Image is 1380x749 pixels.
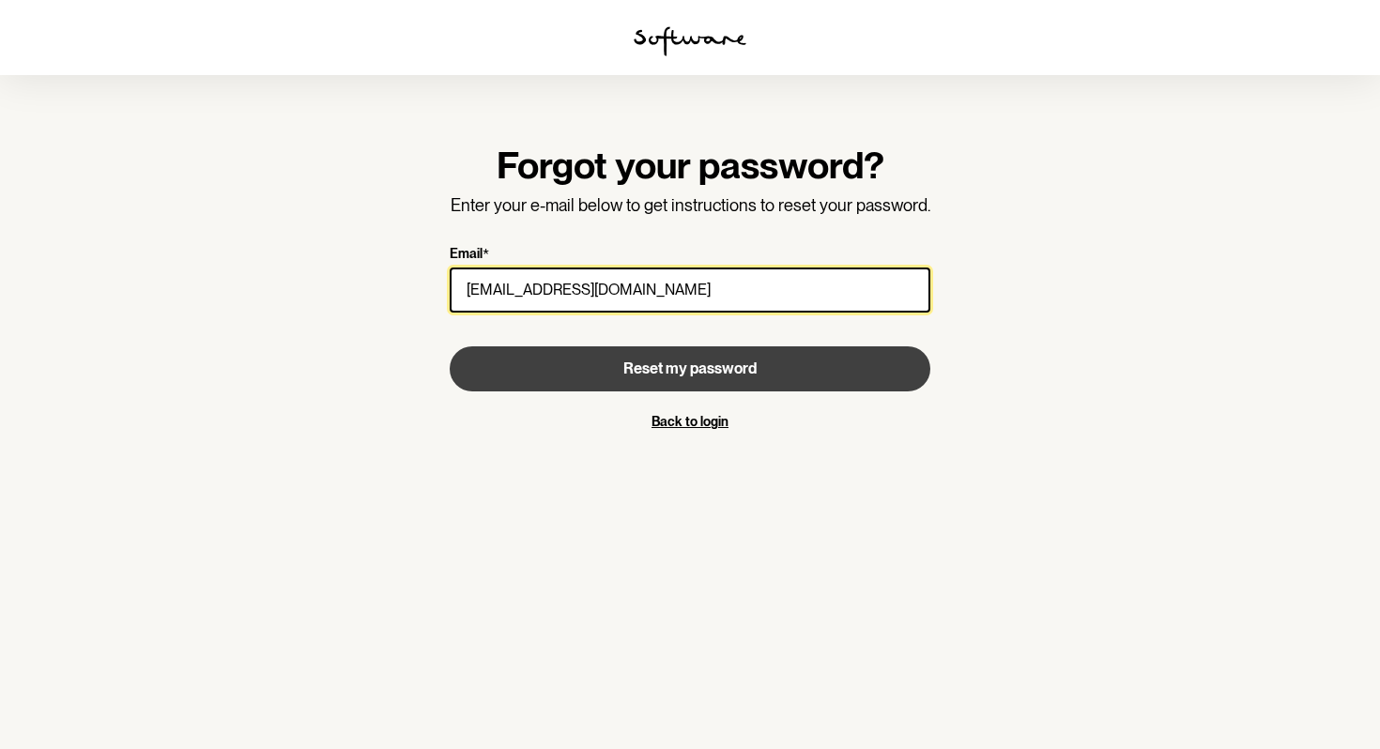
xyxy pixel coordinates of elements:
[450,195,930,216] p: Enter your e-mail below to get instructions to reset your password.
[450,346,930,391] button: Reset my password
[652,414,728,429] a: Back to login
[450,246,483,264] p: Email
[623,359,757,377] span: Reset my password
[634,26,746,56] img: software logo
[450,143,930,188] h1: Forgot your password?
